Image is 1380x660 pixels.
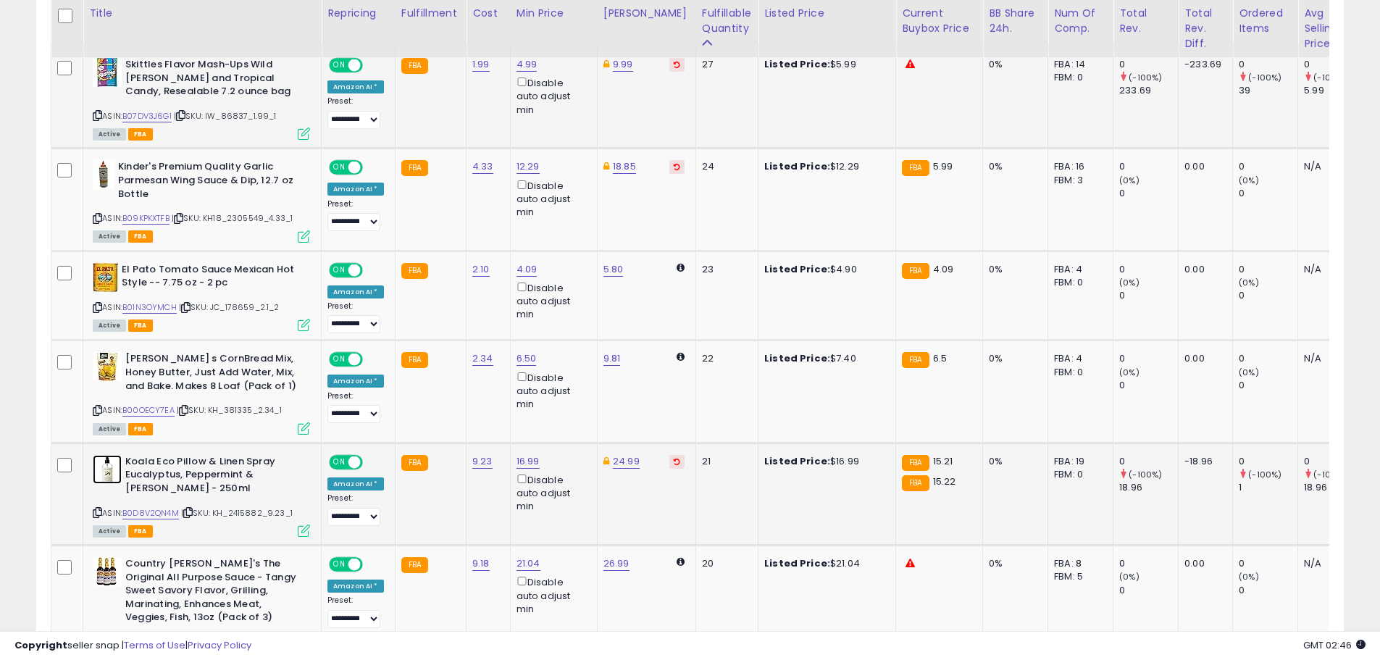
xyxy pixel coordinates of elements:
[517,351,537,366] a: 6.50
[1239,58,1297,71] div: 0
[1239,481,1297,494] div: 1
[125,352,301,396] b: [PERSON_NAME] s CornBread Mix, Honey Butter, Just Add Water, Mix, and Bake. Makes 8 Loaf (Pack of 1)
[702,352,747,365] div: 22
[989,160,1037,173] div: 0%
[1119,187,1178,200] div: 0
[1119,352,1178,365] div: 0
[1054,160,1102,173] div: FBA: 16
[613,57,633,72] a: 9.99
[472,57,490,72] a: 1.99
[1054,352,1102,365] div: FBA: 4
[122,110,172,122] a: B07DV3J6G1
[122,212,170,225] a: B09KPKXTFB
[1304,557,1352,570] div: N/A
[1054,276,1102,289] div: FBM: 0
[1248,72,1281,83] small: (-100%)
[989,557,1037,570] div: 0%
[93,58,310,138] div: ASIN:
[1303,638,1366,652] span: 2025-09-11 02:46 GMT
[93,128,126,141] span: All listings currently available for purchase on Amazon
[327,80,384,93] div: Amazon AI *
[603,351,621,366] a: 9.81
[181,507,293,519] span: | SKU: KH_2415882_9.23_1
[902,160,929,176] small: FBA
[472,556,490,571] a: 9.18
[1054,557,1102,570] div: FBA: 8
[1239,160,1297,173] div: 0
[902,352,929,368] small: FBA
[764,351,830,365] b: Listed Price:
[1304,352,1352,365] div: N/A
[1304,481,1363,494] div: 18.96
[702,263,747,276] div: 23
[1304,160,1352,173] div: N/A
[933,454,953,468] span: 15.21
[93,230,126,243] span: All listings currently available for purchase on Amazon
[93,352,310,433] div: ASIN:
[125,557,301,628] b: Country [PERSON_NAME]'s The Original All Purpose Sauce - Tangy Sweet Savory Flavor, Grilling, Mar...
[1119,481,1178,494] div: 18.96
[327,477,384,490] div: Amazon AI *
[764,159,830,173] b: Listed Price:
[327,6,389,21] div: Repricing
[93,557,122,586] img: 51vvhmdICvL._SL40_.jpg
[327,493,384,526] div: Preset:
[93,58,122,87] img: 51QpfRVw93L._SL40_.jpg
[517,369,586,412] div: Disable auto adjust min
[125,58,301,102] b: Skittles Flavor Mash-Ups Wild [PERSON_NAME] and Tropical Candy, Resealable 7.2 ounce bag
[361,559,384,571] span: OFF
[361,162,384,174] span: OFF
[327,301,384,334] div: Preset:
[902,263,929,279] small: FBA
[1239,571,1259,582] small: (0%)
[764,58,885,71] div: $5.99
[1119,6,1172,36] div: Total Rev.
[327,391,384,424] div: Preset:
[1054,366,1102,379] div: FBM: 0
[1304,263,1352,276] div: N/A
[1184,263,1221,276] div: 0.00
[327,199,384,232] div: Preset:
[613,159,636,174] a: 18.85
[93,352,122,381] img: 51mlc9ttyrL._SL40_.jpg
[1239,455,1297,468] div: 0
[128,230,153,243] span: FBA
[902,475,929,491] small: FBA
[327,580,384,593] div: Amazon AI *
[1129,469,1162,480] small: (-100%)
[1119,379,1178,392] div: 0
[902,455,929,471] small: FBA
[702,58,747,71] div: 27
[330,59,348,72] span: ON
[122,404,175,417] a: B00OECY7EA
[1239,187,1297,200] div: 0
[128,525,153,538] span: FBA
[14,638,67,652] strong: Copyright
[702,6,752,36] div: Fulfillable Quantity
[517,472,586,514] div: Disable auto adjust min
[933,351,947,365] span: 6.5
[1054,455,1102,468] div: FBA: 19
[401,263,428,279] small: FBA
[472,159,493,174] a: 4.33
[330,264,348,276] span: ON
[188,638,251,652] a: Privacy Policy
[172,212,293,224] span: | SKU: KH18_2305549_4.33_1
[1239,379,1297,392] div: 0
[472,454,493,469] a: 9.23
[1184,557,1221,570] div: 0.00
[177,404,282,416] span: | SKU: KH_381335_2.34_1
[702,160,747,173] div: 24
[401,557,428,573] small: FBA
[517,6,591,21] div: Min Price
[361,354,384,366] span: OFF
[327,183,384,196] div: Amazon AI *
[327,596,384,628] div: Preset:
[1184,58,1221,71] div: -233.69
[764,160,885,173] div: $12.29
[1184,352,1221,365] div: 0.00
[603,6,690,21] div: [PERSON_NAME]
[1119,584,1178,597] div: 0
[128,128,153,141] span: FBA
[1119,58,1178,71] div: 0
